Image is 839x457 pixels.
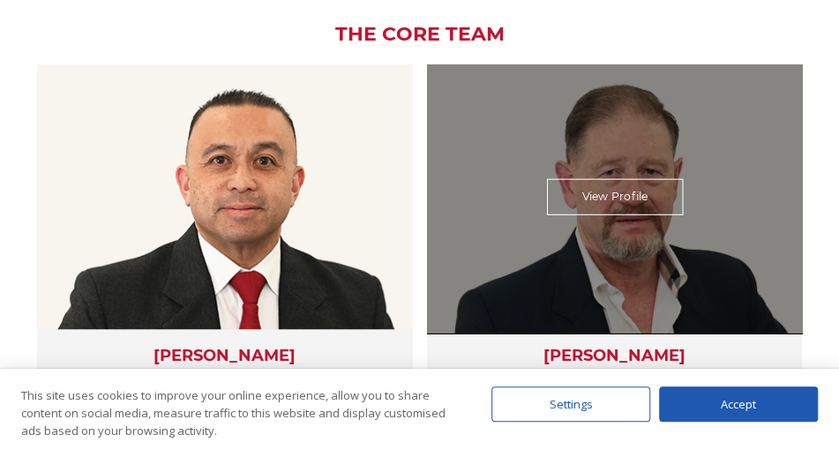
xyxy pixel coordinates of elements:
[659,386,818,422] div: Accept
[18,23,821,46] h2: The Core Team
[546,178,683,214] a: View Profile
[445,365,785,387] p: Founder & Principal
[491,386,650,422] div: Settings
[21,386,456,439] div: This site uses cookies to improve your online experience, allow you to share content on social me...
[55,347,395,366] h3: [PERSON_NAME]
[55,365,395,387] p: General Manager
[445,347,785,366] h3: [PERSON_NAME]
